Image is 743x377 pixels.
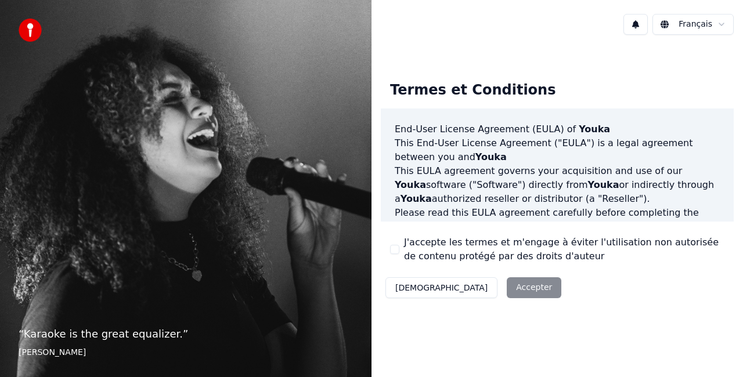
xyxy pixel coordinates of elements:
[554,221,586,232] span: Youka
[395,206,720,262] p: Please read this EULA agreement carefully before completing the installation process and using th...
[588,179,619,190] span: Youka
[579,124,610,135] span: Youka
[401,193,432,204] span: Youka
[385,277,497,298] button: [DEMOGRAPHIC_DATA]
[19,326,353,342] p: “ Karaoke is the great equalizer. ”
[381,72,565,109] div: Termes et Conditions
[19,347,353,358] footer: [PERSON_NAME]
[19,19,42,42] img: youka
[395,136,720,164] p: This End-User License Agreement ("EULA") is a legal agreement between you and
[475,151,507,162] span: Youka
[395,164,720,206] p: This EULA agreement governs your acquisition and use of our software ("Software") directly from o...
[395,122,720,136] h3: End-User License Agreement (EULA) of
[395,179,426,190] span: Youka
[404,235,724,263] label: J'accepte les termes et m'engage à éviter l'utilisation non autorisée de contenu protégé par des ...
